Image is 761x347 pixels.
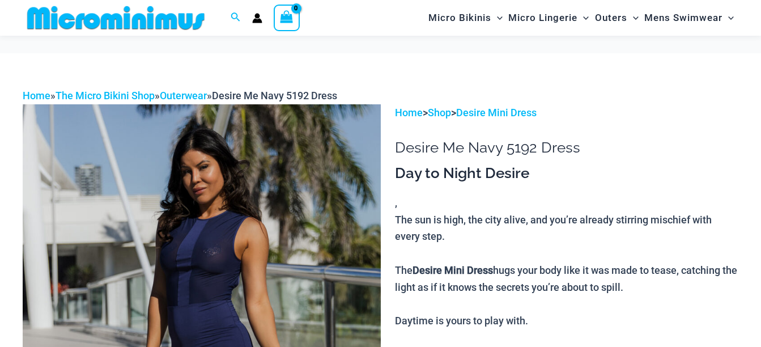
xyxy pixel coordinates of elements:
span: Menu Toggle [491,3,503,32]
a: Mens SwimwearMenu ToggleMenu Toggle [641,3,737,32]
span: Desire Me Navy 5192 Dress [212,90,337,101]
a: Account icon link [252,13,262,23]
h1: Desire Me Navy 5192 Dress [395,139,738,156]
a: The Micro Bikini Shop [56,90,155,101]
span: Micro Bikinis [428,3,491,32]
nav: Site Navigation [424,2,738,34]
p: > > [395,104,738,121]
span: Menu Toggle [577,3,589,32]
span: » » » [23,90,337,101]
a: Micro BikinisMenu ToggleMenu Toggle [426,3,505,32]
a: Home [395,107,423,119]
a: Search icon link [231,11,241,25]
a: Micro LingerieMenu ToggleMenu Toggle [505,3,592,32]
a: Outerwear [160,90,207,101]
span: Menu Toggle [722,3,734,32]
span: Menu Toggle [627,3,639,32]
a: Desire Mini Dress [456,107,537,119]
a: Home [23,90,50,101]
a: View Shopping Cart, empty [274,5,300,31]
h3: Day to Night Desire [395,164,738,183]
span: Micro Lingerie [508,3,577,32]
img: MM SHOP LOGO FLAT [23,5,209,31]
span: Outers [595,3,627,32]
b: Desire Mini Dress [413,264,493,276]
a: OutersMenu ToggleMenu Toggle [592,3,641,32]
span: Mens Swimwear [644,3,722,32]
a: Shop [428,107,451,119]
